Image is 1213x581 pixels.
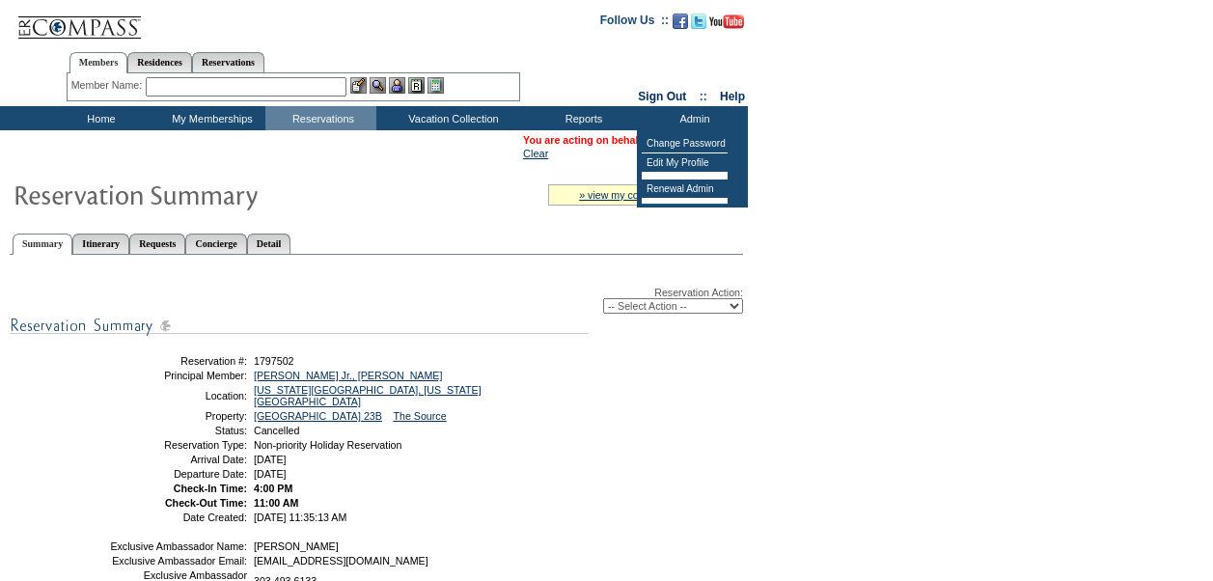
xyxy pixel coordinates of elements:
[13,234,72,255] a: Summary
[109,454,247,465] td: Arrival Date:
[254,454,287,465] span: [DATE]
[129,234,185,254] a: Requests
[254,483,292,494] span: 4:00 PM
[673,14,688,29] img: Become our fan on Facebook
[254,410,382,422] a: [GEOGRAPHIC_DATA] 23B
[127,52,192,72] a: Residences
[192,52,264,72] a: Reservations
[427,77,444,94] img: b_calculator.gif
[254,370,442,381] a: [PERSON_NAME] Jr., [PERSON_NAME]
[10,287,743,314] div: Reservation Action:
[394,410,447,422] a: The Source
[350,77,367,94] img: b_edit.gif
[109,439,247,451] td: Reservation Type:
[185,234,246,254] a: Concierge
[638,90,686,103] a: Sign Out
[109,468,247,480] td: Departure Date:
[109,425,247,436] td: Status:
[43,106,154,130] td: Home
[700,90,707,103] span: ::
[389,77,405,94] img: Impersonate
[600,12,669,35] td: Follow Us ::
[376,106,526,130] td: Vacation Collection
[13,175,399,213] img: Reservaton Summary
[10,314,589,338] img: subTtlResSummary.gif
[154,106,265,130] td: My Memberships
[247,234,291,254] a: Detail
[265,106,376,130] td: Reservations
[691,19,706,31] a: Follow us on Twitter
[720,90,745,103] a: Help
[523,134,744,146] span: You are acting on behalf of:
[109,540,247,552] td: Exclusive Ambassador Name:
[254,497,298,509] span: 11:00 AM
[370,77,386,94] img: View
[254,439,401,451] span: Non-priority Holiday Reservation
[709,19,744,31] a: Subscribe to our YouTube Channel
[637,106,748,130] td: Admin
[642,180,728,199] td: Renewal Admin
[254,540,339,552] span: [PERSON_NAME]
[254,355,294,367] span: 1797502
[174,483,247,494] strong: Check-In Time:
[109,384,247,407] td: Location:
[526,106,637,130] td: Reports
[109,410,247,422] td: Property:
[254,468,287,480] span: [DATE]
[642,134,728,153] td: Change Password
[109,370,247,381] td: Principal Member:
[642,153,728,173] td: Edit My Profile
[579,189,710,201] a: » view my contract utilization
[69,52,128,73] a: Members
[673,19,688,31] a: Become our fan on Facebook
[254,555,428,567] span: [EMAIL_ADDRESS][DOMAIN_NAME]
[523,148,548,159] a: Clear
[709,14,744,29] img: Subscribe to our YouTube Channel
[691,14,706,29] img: Follow us on Twitter
[254,512,346,523] span: [DATE] 11:35:13 AM
[109,355,247,367] td: Reservation #:
[254,425,299,436] span: Cancelled
[408,77,425,94] img: Reservations
[72,234,129,254] a: Itinerary
[71,77,146,94] div: Member Name:
[165,497,247,509] strong: Check-Out Time:
[254,384,482,407] a: [US_STATE][GEOGRAPHIC_DATA], [US_STATE][GEOGRAPHIC_DATA]
[109,512,247,523] td: Date Created:
[109,555,247,567] td: Exclusive Ambassador Email:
